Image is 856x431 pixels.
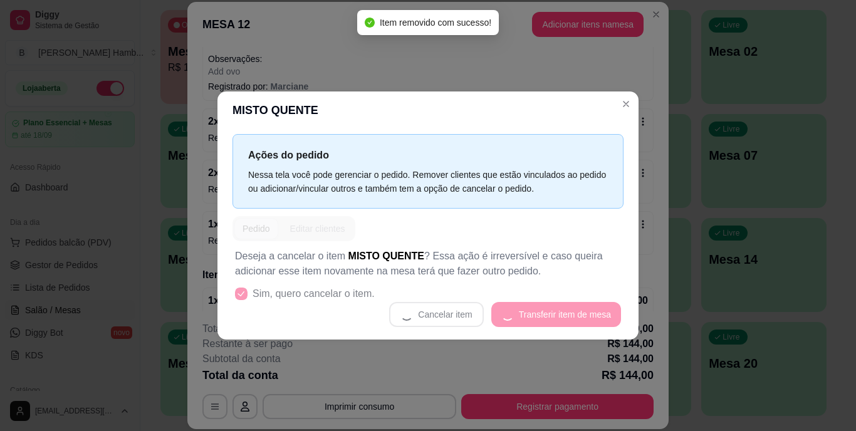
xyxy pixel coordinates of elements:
span: Item removido com sucesso! [380,18,491,28]
button: Close [616,94,636,114]
header: MISTO QUENTE [217,91,639,129]
span: MISTO QUENTE [348,251,425,261]
p: Deseja a cancelar o item ? Essa ação é irreversível e caso queira adicionar esse item novamente n... [235,249,621,279]
div: Nessa tela você pode gerenciar o pedido. Remover clientes que estão vinculados ao pedido ou adici... [248,168,608,195]
p: Ações do pedido [248,147,608,163]
span: check-circle [365,18,375,28]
